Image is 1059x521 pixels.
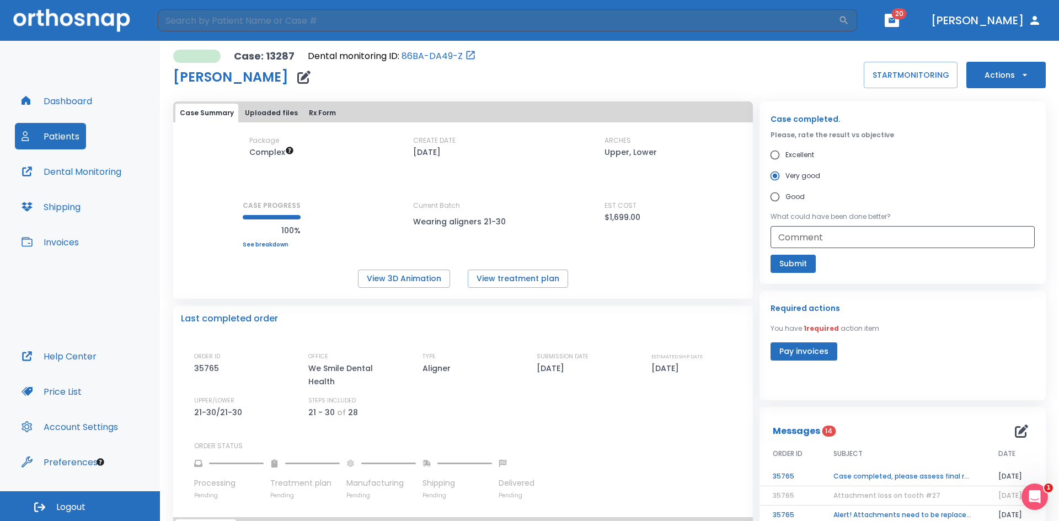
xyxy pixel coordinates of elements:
[1021,484,1048,510] iframe: Intercom live chat
[243,241,301,248] a: See breakdown
[771,342,837,361] button: Pay invoices
[308,406,335,419] p: 21 - 30
[771,255,816,273] button: Submit
[651,362,683,375] p: [DATE]
[537,352,589,362] p: SUBMISSION DATE
[308,352,328,362] p: OFFICE
[833,491,940,500] span: Attachment loss on tooth #27
[499,491,534,499] p: Pending
[760,467,820,486] td: 35765
[785,190,805,203] span: Good
[966,62,1046,88] button: Actions
[15,378,88,405] button: Price List
[15,88,99,114] button: Dashboard
[15,123,86,149] button: Patients
[173,71,288,84] h1: [PERSON_NAME]
[413,146,441,159] p: [DATE]
[785,148,814,162] span: Excellent
[771,130,1035,140] p: Please, rate the result vs objective
[270,491,340,499] p: Pending
[771,212,891,222] p: What could have been done better?
[358,270,450,288] button: View 3D Animation
[998,449,1015,459] span: DATE
[605,201,637,211] p: EST COST
[243,201,301,211] p: CASE PROGRESS
[337,406,346,419] p: of
[605,146,657,159] p: Upper, Lower
[346,491,416,499] p: Pending
[537,362,568,375] p: [DATE]
[998,491,1022,500] span: [DATE]
[346,477,416,489] p: Manufacturing
[773,425,820,438] p: Messages
[194,352,220,362] p: ORDER ID
[833,449,863,459] span: SUBJECT
[651,352,703,362] p: ESTIMATED SHIP DATE
[308,50,399,63] p: Dental monitoring ID:
[15,158,128,185] button: Dental Monitoring
[270,477,340,489] p: Treatment plan
[13,9,130,31] img: Orthosnap
[422,477,492,489] p: Shipping
[95,457,105,467] div: Tooltip anchor
[864,62,958,88] button: STARTMONITORING
[402,50,463,63] a: 86BA-DA49-Z
[785,169,820,182] span: Very good
[175,104,238,122] button: Case Summary
[308,396,356,406] p: STEPS INCLUDED
[605,136,631,146] p: ARCHES
[56,501,85,513] span: Logout
[15,229,85,255] button: Invoices
[771,324,879,334] p: You have action item
[194,491,264,499] p: Pending
[348,406,358,419] p: 28
[413,136,456,146] p: CREATE DATE
[15,413,125,440] button: Account Settings
[181,312,278,325] p: Last completed order
[158,9,838,31] input: Search by Patient Name or Case #
[773,491,794,500] span: 35765
[773,449,803,459] span: ORDER ID
[771,112,1035,126] p: Case completed.
[820,467,985,486] td: Case completed, please assess final result!
[422,352,436,362] p: TYPE
[308,50,476,63] div: Open patient in dental monitoring portal
[194,406,246,419] p: 21-30/21-30
[468,270,568,288] button: View treatment plan
[605,211,640,224] p: $1,699.00
[499,477,534,489] p: Delivered
[771,302,840,315] p: Required actions
[234,50,295,63] p: Case: 13287
[249,147,294,158] span: Up to 50 Steps (100 aligners)
[927,10,1046,30] button: [PERSON_NAME]
[985,467,1046,486] td: [DATE]
[194,441,745,451] p: ORDER STATUS
[413,201,512,211] p: Current Batch
[175,104,751,122] div: tabs
[243,224,301,237] p: 100%
[822,426,836,437] span: 14
[194,362,223,375] p: 35765
[413,215,512,228] p: Wearing aligners 21-30
[15,449,104,475] button: Preferences
[422,491,492,499] p: Pending
[15,343,103,369] button: Help Center
[15,194,87,220] button: Shipping
[194,396,234,406] p: UPPER/LOWER
[304,104,340,122] button: Rx Form
[240,104,302,122] button: Uploaded files
[1044,484,1053,492] span: 1
[804,324,839,333] span: 1 required
[308,362,402,388] p: We Smile Dental Health
[422,362,454,375] p: Aligner
[892,8,907,19] span: 20
[249,136,279,146] p: Package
